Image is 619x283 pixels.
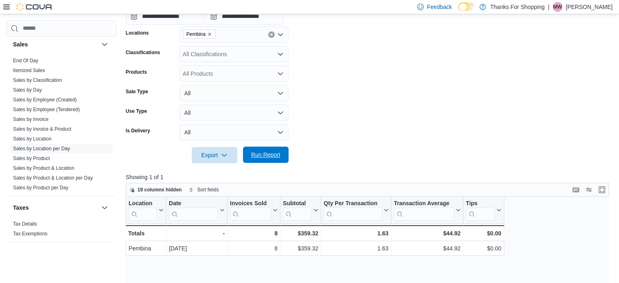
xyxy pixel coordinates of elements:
[324,244,388,253] div: 1.63
[277,51,284,57] button: Open list of options
[283,200,318,220] button: Subtotal
[230,200,278,220] button: Invoices Sold
[126,127,150,134] label: Is Delivery
[277,70,284,77] button: Open list of options
[458,2,475,11] input: Dark Mode
[7,219,116,242] div: Taxes
[553,2,562,12] div: Marsell Walker
[13,58,38,64] a: End Of Day
[13,106,80,113] span: Sales by Employee (Tendered)
[13,156,50,161] a: Sales by Product
[13,145,70,152] span: Sales by Location per Day
[466,228,501,238] div: $0.00
[138,186,182,193] span: 19 columns hidden
[13,67,45,74] span: Itemized Sales
[230,244,278,253] div: 8
[197,186,219,193] span: Sort fields
[169,200,225,220] button: Date
[394,200,454,220] div: Transaction Average
[129,244,164,253] div: Pembina
[186,185,222,195] button: Sort fields
[13,146,70,151] a: Sales by Location per Day
[126,49,160,56] label: Classifications
[13,204,29,212] h3: Taxes
[324,228,388,238] div: 1.63
[13,221,37,227] a: Tax Details
[584,185,594,195] button: Display options
[243,147,289,163] button: Run Report
[13,116,48,122] a: Sales by Invoice
[7,56,116,196] div: Sales
[566,2,612,12] p: [PERSON_NAME]
[169,244,225,253] div: [DATE]
[183,30,216,39] span: Pembina
[169,200,218,220] div: Date
[466,200,501,220] button: Tips
[126,9,204,25] input: Press the down key to open a popover containing a calendar.
[394,228,460,238] div: $44.92
[251,151,280,159] span: Run Report
[13,68,45,73] a: Itemized Sales
[169,200,218,207] div: Date
[13,126,71,132] a: Sales by Invoice & Product
[324,200,382,207] div: Qty Per Transaction
[283,228,318,238] div: $359.32
[394,200,460,220] button: Transaction Average
[13,175,93,181] a: Sales by Product & Location per Day
[13,230,48,237] span: Tax Exemptions
[100,39,109,49] button: Sales
[427,3,452,11] span: Feedback
[100,203,109,213] button: Taxes
[324,200,388,220] button: Qty Per Transaction
[230,228,278,238] div: 8
[268,31,275,38] button: Clear input
[179,124,289,140] button: All
[186,30,206,38] span: Pembina
[13,57,38,64] span: End Of Day
[13,97,77,103] span: Sales by Employee (Created)
[207,32,212,37] button: Remove Pembina from selection in this group
[13,165,74,171] a: Sales by Product & Location
[277,31,284,38] button: Open list of options
[16,3,53,11] img: Cova
[13,185,68,191] a: Sales by Product per Day
[129,200,164,220] button: Location
[13,87,42,93] a: Sales by Day
[571,185,581,195] button: Keyboard shortcuts
[13,155,50,162] span: Sales by Product
[126,69,147,75] label: Products
[129,200,157,220] div: Location
[548,2,549,12] p: |
[553,2,562,12] span: MW
[13,77,62,83] a: Sales by Classification
[13,231,48,237] a: Tax Exemptions
[13,40,28,48] h3: Sales
[179,85,289,101] button: All
[126,108,147,114] label: Use Type
[126,173,614,181] p: Showing 1 of 1
[13,97,77,103] a: Sales by Employee (Created)
[230,200,271,220] div: Invoices Sold
[129,200,157,207] div: Location
[126,88,148,95] label: Sale Type
[324,200,382,220] div: Qty Per Transaction
[192,147,237,163] button: Export
[283,244,318,253] div: $359.32
[206,9,284,25] input: Press the down key to open a popover containing a calendar.
[283,200,312,207] div: Subtotal
[466,200,494,207] div: Tips
[394,200,454,207] div: Transaction Average
[230,200,271,207] div: Invoices Sold
[466,244,501,253] div: $0.00
[466,200,494,220] div: Tips
[169,228,225,238] div: -
[394,244,460,253] div: $44.92
[597,185,607,195] button: Enter fullscreen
